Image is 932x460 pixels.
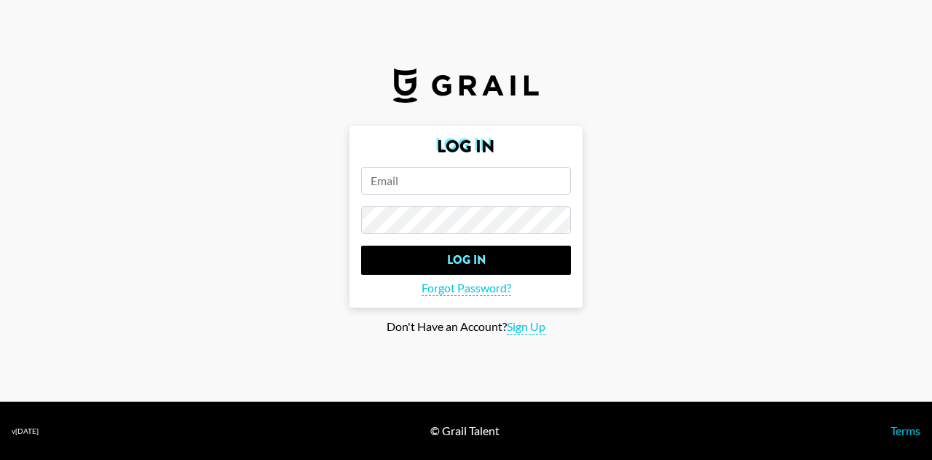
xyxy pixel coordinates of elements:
[422,281,511,296] span: Forgot Password?
[12,319,920,335] div: Don't Have an Account?
[361,246,571,275] input: Log In
[890,424,920,437] a: Terms
[361,167,571,195] input: Email
[507,319,545,335] span: Sign Up
[361,138,571,155] h2: Log In
[430,424,499,438] div: © Grail Talent
[12,426,39,436] div: v [DATE]
[393,68,539,103] img: Grail Talent Logo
